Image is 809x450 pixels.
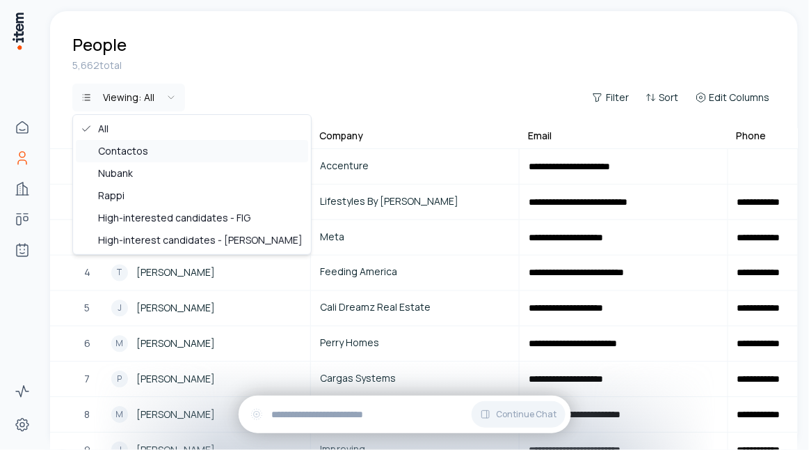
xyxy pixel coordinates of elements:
span: Nubank [98,166,133,180]
span: High-interested candidates - FIG [98,211,250,225]
span: High-interest candidates - [PERSON_NAME] [98,233,303,247]
span: Rappi [98,189,125,203]
span: Contactos [98,144,148,158]
span: All [98,122,109,136]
